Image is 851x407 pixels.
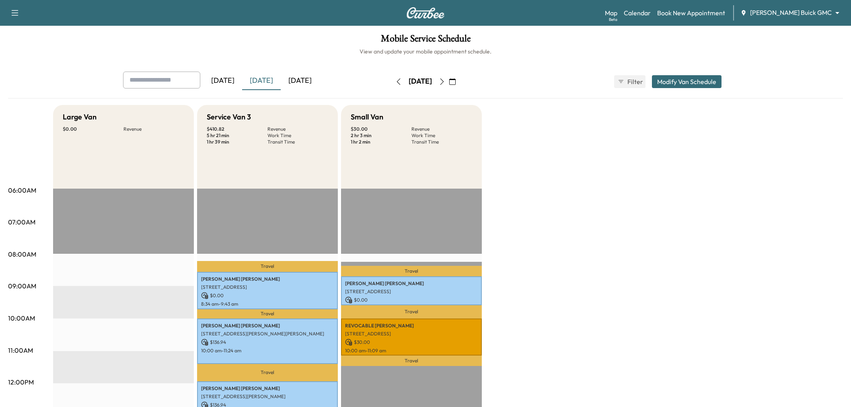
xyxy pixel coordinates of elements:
div: [DATE] [281,72,319,90]
p: Travel [197,364,338,381]
p: $ 30.00 [351,126,411,132]
p: 07:00AM [8,217,35,227]
p: [STREET_ADDRESS] [345,288,478,295]
p: [STREET_ADDRESS] [201,284,334,290]
p: 12:00PM [8,377,34,387]
a: MapBeta [605,8,617,18]
p: Travel [341,356,482,366]
p: 09:00AM [8,281,36,291]
p: 06:00AM [8,185,36,195]
p: Transit Time [267,139,328,145]
p: Transit Time [411,139,472,145]
p: 8:34 am - 9:43 am [201,301,334,307]
p: [PERSON_NAME] [PERSON_NAME] [201,276,334,282]
p: 2 hr 3 min [351,132,411,139]
p: Travel [341,266,482,276]
p: $ 0.00 [345,296,478,304]
div: [DATE] [203,72,242,90]
h5: Service Van 3 [207,111,251,123]
button: Filter [614,75,645,88]
h1: Mobile Service Schedule [8,34,843,47]
p: Travel [197,309,338,319]
p: 10:00 am - 11:09 am [345,347,478,354]
p: Revenue [267,126,328,132]
p: Revenue [411,126,472,132]
p: $ 0.00 [63,126,123,132]
p: $ 0.00 [201,292,334,299]
p: [PERSON_NAME] [PERSON_NAME] [201,385,334,392]
p: 5 hr 21 min [207,132,267,139]
span: Filter [627,77,642,86]
p: [STREET_ADDRESS][PERSON_NAME] [201,393,334,400]
p: 10:00AM [8,313,35,323]
p: $ 30.00 [345,339,478,346]
p: $ 410.82 [207,126,267,132]
p: Work Time [411,132,472,139]
p: 11:00AM [8,345,33,355]
h5: Large Van [63,111,97,123]
p: [PERSON_NAME] [PERSON_NAME] [201,323,334,329]
p: 1 hr 39 min [207,139,267,145]
a: Book New Appointment [657,8,725,18]
h5: Small Van [351,111,383,123]
button: Modify Van Schedule [652,75,721,88]
p: 08:00AM [8,249,36,259]
img: Curbee Logo [406,7,445,18]
div: [DATE] [409,76,432,86]
p: 1 hr 2 min [351,139,411,145]
p: 10:00 am - 11:24 am [201,347,334,354]
div: [DATE] [242,72,281,90]
p: Travel [341,305,482,318]
p: $ 136.94 [201,339,334,346]
p: [STREET_ADDRESS] [345,331,478,337]
h6: View and update your mobile appointment schedule. [8,47,843,55]
p: Work Time [267,132,328,139]
p: [PERSON_NAME] [PERSON_NAME] [345,280,478,287]
p: Travel [197,261,338,272]
span: [PERSON_NAME] Buick GMC [750,8,832,17]
p: [STREET_ADDRESS][PERSON_NAME][PERSON_NAME] [201,331,334,337]
p: REVOCABLE [PERSON_NAME] [345,323,478,329]
p: Revenue [123,126,184,132]
a: Calendar [624,8,651,18]
div: Beta [609,16,617,23]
